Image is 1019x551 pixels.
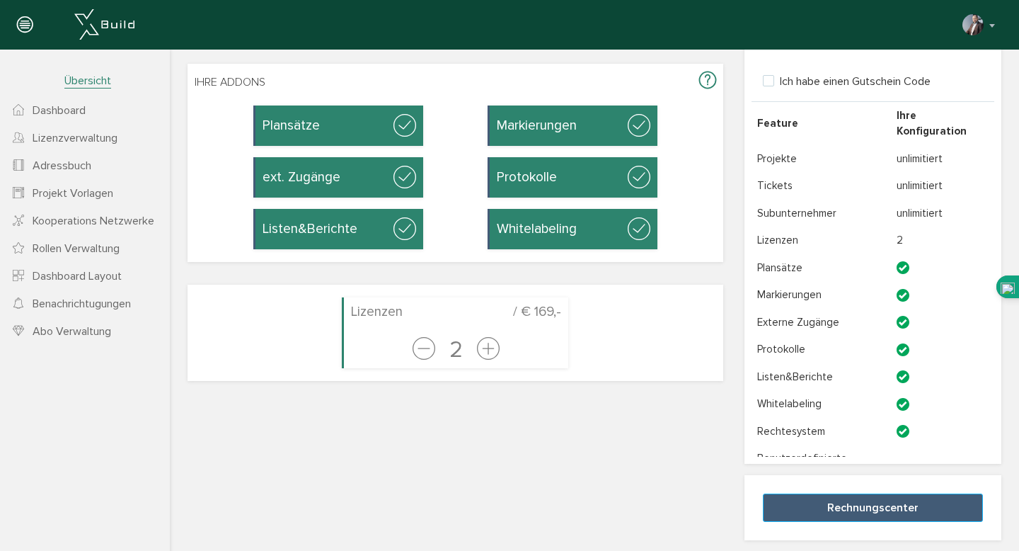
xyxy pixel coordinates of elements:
[948,483,1019,551] div: Chat-Widget
[263,113,416,139] h4: Plansätze
[64,74,111,89] span: Übersicht
[497,164,650,191] h4: Protokolle
[497,113,650,139] h4: Markierungen
[33,186,113,200] span: Projekt Vorlagen
[752,145,891,173] td: Projekte
[33,214,154,228] span: Kooperations Netzwerke
[891,145,994,173] td: unlimitiert
[948,483,1019,551] iframe: Chat Widget
[195,71,265,94] span: Ihre Addons
[752,200,891,227] td: Subunternehmer
[752,227,891,254] td: Lizenzen
[763,494,983,522] button: Rechnungscenter
[752,445,891,488] td: Benutzerdefinierte Layouts
[763,75,931,88] label: Ich habe einen Gutschein Code
[752,418,891,445] td: Rechtesystem
[497,216,650,242] h4: Whitelabeling
[891,101,994,145] th: Ihre Konfiguration
[752,309,891,336] td: Externe Zugänge
[33,159,91,173] span: Adressbuch
[263,216,416,242] h4: Listen&Berichte
[438,336,474,364] span: 2
[33,103,86,118] span: Dashboard
[752,254,891,282] td: Plansätze
[33,324,111,339] span: Abo Verwaltung
[891,200,994,227] td: unlimitiert
[752,363,891,391] td: Listen&Berichte
[752,336,891,363] td: Protokolle
[33,269,122,283] span: Dashboard Layout
[891,172,994,200] td: unlimitiert
[351,305,561,319] h4: Lizenzen
[752,390,891,418] td: Whitelabeling
[74,9,134,40] img: xBuild_Logo_Horizontal_White.png
[33,297,131,311] span: Benachrichtugungen
[513,305,561,319] span: / € 169,-
[891,227,994,254] td: 2
[752,101,891,145] th: Feature
[33,131,117,145] span: Lizenzverwaltung
[752,281,891,309] td: Markierungen
[752,172,891,200] td: Tickets
[33,242,120,256] span: Rollen Verwaltung
[263,164,416,191] h4: ext. Zugänge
